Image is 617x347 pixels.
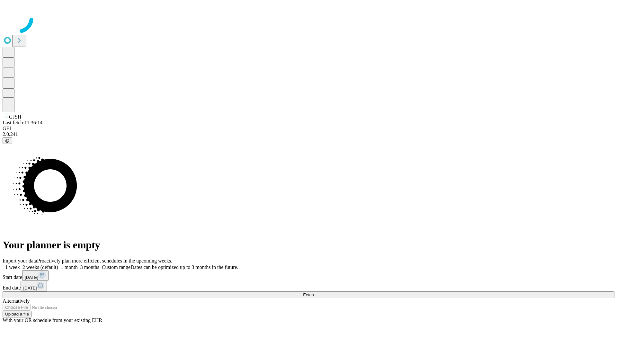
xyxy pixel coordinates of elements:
[3,317,102,323] span: With your OR schedule from your existing EHR
[3,270,614,281] div: Start date
[3,126,614,131] div: GEI
[21,281,47,291] button: [DATE]
[5,264,20,270] span: 1 week
[3,311,31,317] button: Upload a file
[3,298,30,304] span: Alternatively
[3,281,614,291] div: End date
[3,137,12,144] button: @
[80,264,99,270] span: 3 months
[22,270,49,281] button: [DATE]
[3,258,37,263] span: Import your data
[61,264,78,270] span: 1 month
[23,286,37,290] span: [DATE]
[22,264,58,270] span: 2 weeks (default)
[3,131,614,137] div: 2.0.241
[3,120,42,125] span: Last fetch: 11:36:14
[3,291,614,298] button: Fetch
[130,264,238,270] span: Dates can be optimized up to 3 months in the future.
[102,264,130,270] span: Custom range
[3,239,614,251] h1: Your planner is empty
[303,292,314,297] span: Fetch
[9,114,21,120] span: GJSH
[25,275,38,280] span: [DATE]
[37,258,172,263] span: Proactively plan more efficient schedules in the upcoming weeks.
[5,138,10,143] span: @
